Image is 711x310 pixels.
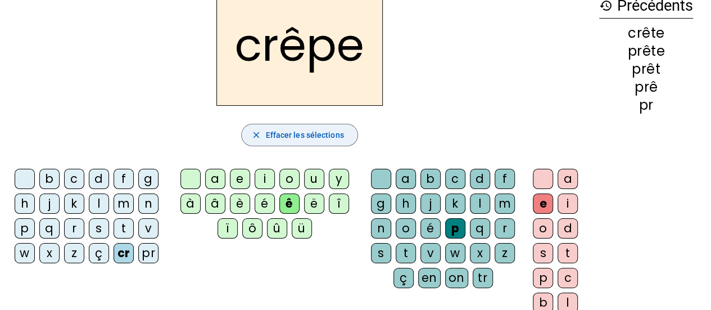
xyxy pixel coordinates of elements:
div: a [396,169,416,189]
div: g [138,169,158,189]
div: m [495,194,515,214]
div: à [180,194,201,214]
div: r [64,218,84,239]
div: ç [89,243,109,263]
div: prê [599,80,693,94]
div: d [470,169,490,189]
div: p [445,218,465,239]
div: prête [599,44,693,58]
div: h [15,194,35,214]
div: ï [218,218,238,239]
div: f [495,169,515,189]
div: crête [599,26,693,40]
div: ê [279,194,300,214]
div: n [371,218,391,239]
div: o [533,218,553,239]
div: c [558,268,578,288]
div: é [255,194,275,214]
div: t [558,243,578,263]
div: r [495,218,515,239]
div: ô [242,218,262,239]
div: v [420,243,441,263]
div: c [64,169,84,189]
div: è [230,194,250,214]
div: y [329,169,349,189]
div: î [329,194,349,214]
div: é [420,218,441,239]
div: s [371,243,391,263]
div: k [64,194,84,214]
div: w [15,243,35,263]
div: v [138,218,158,239]
div: o [279,169,300,189]
div: e [533,194,553,214]
div: p [15,218,35,239]
div: t [114,218,134,239]
div: s [89,218,109,239]
span: Effacer les sélections [265,128,343,142]
div: l [470,194,490,214]
div: b [39,169,60,189]
div: tr [473,268,493,288]
div: û [267,218,287,239]
div: h [396,194,416,214]
div: z [495,243,515,263]
div: c [445,169,465,189]
div: l [89,194,109,214]
div: o [396,218,416,239]
div: ë [304,194,324,214]
mat-icon: close [251,130,261,140]
div: f [114,169,134,189]
div: a [558,169,578,189]
div: u [304,169,324,189]
div: k [445,194,465,214]
div: pr [599,98,693,112]
div: s [533,243,553,263]
div: d [558,218,578,239]
div: en [418,268,441,288]
div: m [114,194,134,214]
div: e [230,169,250,189]
button: Effacer les sélections [241,124,357,146]
div: t [396,243,416,263]
div: n [138,194,158,214]
div: g [371,194,391,214]
div: b [420,169,441,189]
div: a [205,169,225,189]
div: pr [138,243,158,263]
div: on [445,268,468,288]
div: â [205,194,225,214]
div: z [64,243,84,263]
div: prêt [599,62,693,76]
div: ç [393,268,414,288]
div: p [533,268,553,288]
div: w [445,243,465,263]
div: x [39,243,60,263]
div: j [420,194,441,214]
div: q [470,218,490,239]
div: cr [114,243,134,263]
div: ü [292,218,312,239]
div: d [89,169,109,189]
div: j [39,194,60,214]
div: i [558,194,578,214]
div: i [255,169,275,189]
div: x [470,243,490,263]
div: q [39,218,60,239]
